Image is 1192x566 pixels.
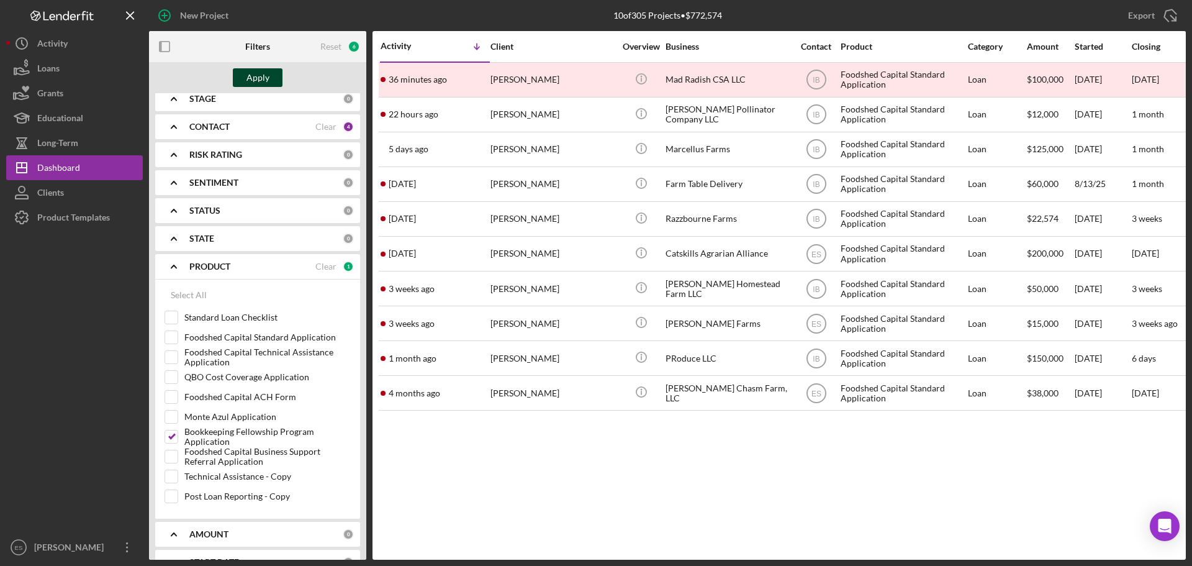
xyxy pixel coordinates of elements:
[841,168,965,201] div: Foodshed Capital Standard Application
[1075,42,1131,52] div: Started
[1027,377,1073,409] div: $38,000
[1075,98,1131,131] div: [DATE]
[6,130,143,155] button: Long-Term
[6,106,143,130] button: Educational
[490,63,615,96] div: [PERSON_NAME]
[490,377,615,409] div: [PERSON_NAME]
[666,237,790,270] div: Catskills Agrarian Alliance
[315,262,336,272] div: Clear
[1075,237,1131,270] div: [DATE]
[15,544,23,551] text: ES
[6,205,143,230] button: Product Templates
[389,214,416,224] time: 2025-08-18 15:54
[1075,63,1131,96] div: [DATE]
[343,261,354,272] div: 1
[490,272,615,305] div: [PERSON_NAME]
[389,319,435,329] time: 2025-08-05 18:11
[1128,3,1155,28] div: Export
[320,42,341,52] div: Reset
[490,168,615,201] div: [PERSON_NAME]
[184,311,351,324] label: Standard Loan Checklist
[841,272,965,305] div: Foodshed Capital Standard Application
[189,150,242,160] b: RISK RATING
[1075,203,1131,235] div: [DATE]
[1027,237,1073,270] div: $200,000
[968,377,1026,409] div: Loan
[1075,272,1131,305] div: [DATE]
[184,391,351,403] label: Foodshed Capital ACH Form
[1132,213,1162,224] time: 3 weeks
[184,331,351,344] label: Foodshed Capital Standard Application
[666,63,790,96] div: Mad Radish CSA LLC
[1027,342,1073,375] div: $150,000
[968,42,1026,52] div: Category
[246,68,269,87] div: Apply
[968,272,1026,305] div: Loan
[343,529,354,540] div: 0
[189,262,230,272] b: PRODUCT
[841,342,965,375] div: Foodshed Capital Standard Application
[490,203,615,235] div: [PERSON_NAME]
[6,535,143,560] button: ES[PERSON_NAME]
[1027,98,1073,131] div: $12,000
[348,40,360,53] div: 6
[813,285,819,293] text: IB
[968,98,1026,131] div: Loan
[184,411,351,423] label: Monte Azul Application
[811,319,821,328] text: ES
[31,535,112,563] div: [PERSON_NAME]
[6,56,143,81] button: Loans
[490,342,615,375] div: [PERSON_NAME]
[184,450,351,463] label: Foodshed Capital Business Support Referral Application
[1132,109,1164,119] time: 1 month
[189,234,214,244] b: STATE
[165,283,213,308] button: Select All
[1075,307,1131,340] div: [DATE]
[841,133,965,166] div: Foodshed Capital Standard Application
[811,250,821,258] text: ES
[968,133,1026,166] div: Loan
[490,98,615,131] div: [PERSON_NAME]
[37,56,60,84] div: Loans
[841,42,965,52] div: Product
[813,215,819,224] text: IB
[1075,133,1131,166] div: [DATE]
[968,168,1026,201] div: Loan
[666,133,790,166] div: Marcellus Farms
[618,42,664,52] div: Overview
[490,42,615,52] div: Client
[1027,307,1073,340] div: $15,000
[666,203,790,235] div: Razzbourne Farms
[1132,248,1159,258] time: [DATE]
[189,178,238,188] b: SENTIMENT
[37,155,80,183] div: Dashboard
[343,205,354,216] div: 0
[1027,133,1073,166] div: $125,000
[6,81,143,106] button: Grants
[6,155,143,180] button: Dashboard
[1132,144,1164,154] time: 1 month
[666,342,790,375] div: PRoduce LLC
[666,168,790,201] div: Farm Table Delivery
[343,149,354,160] div: 0
[37,106,83,134] div: Educational
[968,307,1026,340] div: Loan
[813,76,819,84] text: IB
[37,81,63,109] div: Grants
[666,42,790,52] div: Business
[389,109,438,119] time: 2025-08-25 15:51
[189,122,230,132] b: CONTACT
[968,342,1026,375] div: Loan
[1132,178,1164,189] time: 1 month
[389,388,440,398] time: 2025-04-21 18:32
[189,94,216,104] b: STAGE
[343,233,354,244] div: 0
[968,63,1026,96] div: Loan
[6,180,143,205] a: Clients
[184,371,351,383] label: QBO Cost Coverage Application
[968,203,1026,235] div: Loan
[793,42,839,52] div: Contact
[389,179,416,189] time: 2025-08-19 01:07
